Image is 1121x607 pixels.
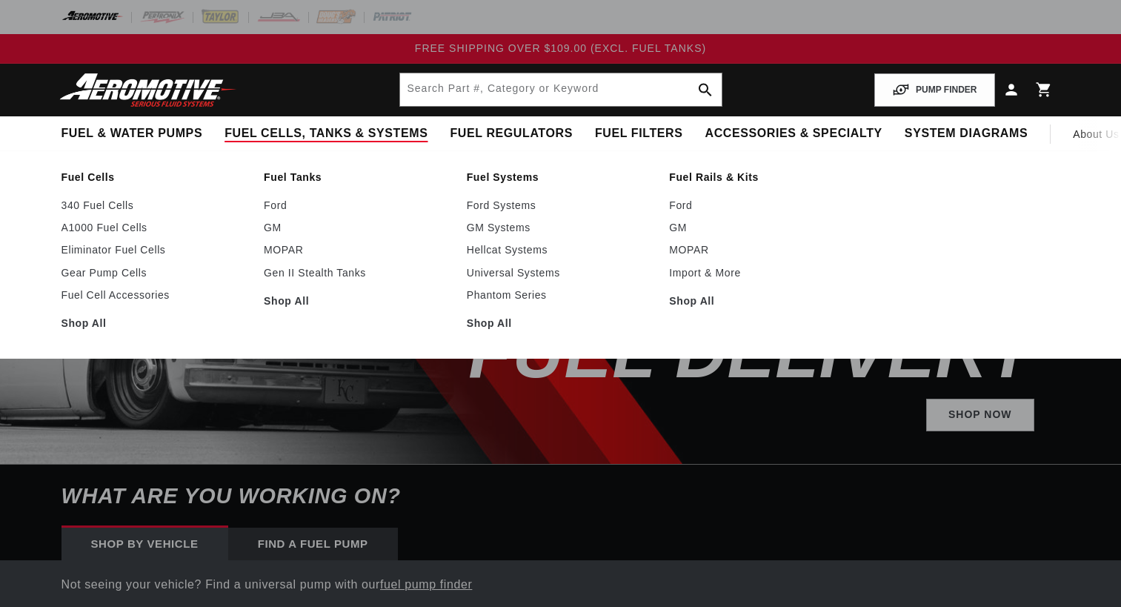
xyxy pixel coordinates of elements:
[61,126,203,142] span: Fuel & Water Pumps
[228,528,398,560] div: Find a Fuel Pump
[894,116,1039,151] summary: System Diagrams
[669,266,857,279] a: Import & More
[415,42,706,54] span: FREE SHIPPING OVER $109.00 (EXCL. FUEL TANKS)
[50,116,214,151] summary: Fuel & Water Pumps
[264,221,452,234] a: GM
[56,73,241,107] img: Aeromotive
[61,575,1060,594] p: Not seeing your vehicle? Find a universal pump with our
[595,126,683,142] span: Fuel Filters
[401,197,1034,384] h2: SHOP BEST SELLING FUEL DELIVERY
[450,126,572,142] span: Fuel Regulators
[669,199,857,212] a: Ford
[467,288,655,302] a: Phantom Series
[213,116,439,151] summary: Fuel Cells, Tanks & Systems
[694,116,894,151] summary: Accessories & Specialty
[380,578,472,591] a: fuel pump finder
[584,116,694,151] summary: Fuel Filters
[24,465,1097,528] h6: What are you working on?
[61,288,250,302] a: Fuel Cell Accessories
[61,528,228,560] div: Shop by vehicle
[61,170,250,184] a: Fuel Cells
[264,294,452,308] a: Shop All
[264,243,452,256] a: MOPAR
[400,73,722,106] input: Search by Part Number, Category or Keyword
[61,221,250,234] a: A1000 Fuel Cells
[264,170,452,184] a: Fuel Tanks
[467,243,655,256] a: Hellcat Systems
[689,73,722,106] button: search button
[467,221,655,234] a: GM Systems
[705,126,882,142] span: Accessories & Specialty
[61,243,250,256] a: Eliminator Fuel Cells
[926,399,1034,432] a: Shop Now
[905,126,1028,142] span: System Diagrams
[1073,128,1119,140] span: About Us
[467,199,655,212] a: Ford Systems
[669,294,857,308] a: Shop All
[467,170,655,184] a: Fuel Systems
[224,126,428,142] span: Fuel Cells, Tanks & Systems
[61,316,250,330] a: Shop All
[467,266,655,279] a: Universal Systems
[61,266,250,279] a: Gear Pump Cells
[467,316,655,330] a: Shop All
[264,199,452,212] a: Ford
[669,170,857,184] a: Fuel Rails & Kits
[874,73,994,107] button: PUMP FINDER
[264,266,452,279] a: Gen II Stealth Tanks
[61,199,250,212] a: 340 Fuel Cells
[669,243,857,256] a: MOPAR
[669,221,857,234] a: GM
[439,116,583,151] summary: Fuel Regulators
